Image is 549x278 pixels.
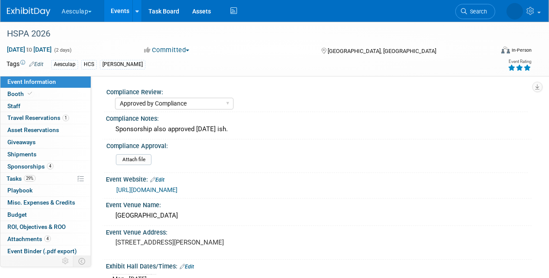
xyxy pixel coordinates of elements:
[115,238,274,246] pre: [STREET_ADDRESS][PERSON_NAME]
[0,161,91,172] a: Sponsorships4
[7,90,34,97] span: Booth
[106,226,532,237] div: Event Venue Address:
[7,223,66,230] span: ROI, Objectives & ROO
[112,209,525,222] div: [GEOGRAPHIC_DATA]
[506,3,523,20] img: Linda Zeller
[467,8,487,15] span: Search
[81,60,97,69] div: HCS
[7,46,52,53] span: [DATE] [DATE]
[7,151,36,158] span: Shipments
[25,46,33,53] span: to
[508,60,531,64] div: Event Rating
[0,197,91,208] a: Misc. Expenses & Credits
[150,177,164,183] a: Edit
[0,221,91,233] a: ROI, Objectives & ROO
[7,199,75,206] span: Misc. Expenses & Credits
[455,45,532,58] div: Event Format
[7,60,43,69] td: Tags
[62,115,69,121] span: 1
[106,199,532,209] div: Event Venue Name:
[47,163,53,169] span: 4
[51,60,78,69] div: Aesculap
[53,47,72,53] span: (2 days)
[511,47,532,53] div: In-Person
[7,103,20,109] span: Staff
[0,173,91,185] a: Tasks29%
[7,126,59,133] span: Asset Reservations
[141,46,193,55] button: Committed
[73,255,91,267] td: Toggle Event Tabs
[0,149,91,160] a: Shipments
[106,86,528,96] div: Compliance Review:
[7,114,69,121] span: Travel Reservations
[328,48,436,54] span: [GEOGRAPHIC_DATA], [GEOGRAPHIC_DATA]
[44,235,51,242] span: 4
[106,139,528,150] div: Compliance Approval:
[106,260,532,271] div: Exhibit Hall Dates/Times:
[455,4,495,19] a: Search
[180,264,194,270] a: Edit
[0,233,91,245] a: Attachments4
[4,26,487,42] div: HSPA 2026
[7,139,36,146] span: Giveaways
[0,124,91,136] a: Asset Reservations
[7,7,50,16] img: ExhibitDay
[7,175,36,182] span: Tasks
[116,186,178,193] a: [URL][DOMAIN_NAME]
[0,76,91,88] a: Event Information
[7,78,56,85] span: Event Information
[0,209,91,221] a: Budget
[100,60,145,69] div: [PERSON_NAME]
[0,185,91,196] a: Playbook
[0,245,91,257] a: Event Binder (.pdf export)
[7,187,33,194] span: Playbook
[106,173,532,184] div: Event Website:
[28,91,32,96] i: Booth reservation complete
[501,46,510,53] img: Format-Inperson.png
[7,235,51,242] span: Attachments
[7,211,27,218] span: Budget
[58,255,73,267] td: Personalize Event Tab Strip
[0,136,91,148] a: Giveaways
[0,100,91,112] a: Staff
[112,122,525,136] div: Sponsorship also approved [DATE] ish.
[0,112,91,124] a: Travel Reservations1
[7,163,53,170] span: Sponsorships
[0,88,91,100] a: Booth
[106,112,532,123] div: Compliance Notes:
[24,175,36,182] span: 29%
[29,61,43,67] a: Edit
[7,248,77,255] span: Event Binder (.pdf export)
